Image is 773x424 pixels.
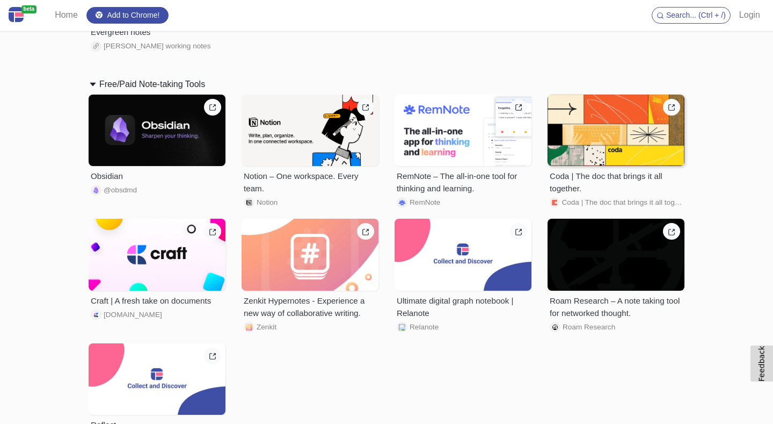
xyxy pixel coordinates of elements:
span: Andyʼs working notes [104,41,210,52]
span: Coda | The doc that brings it all together. [561,197,682,208]
div: Obsidian [91,170,223,183]
span: RemNote [410,197,440,208]
div: Zenkit Hypernotes - Experience a new way of collaborative writing. [244,295,376,320]
div: RemNote – The all-in-one tool for thinking and learning. [397,170,529,195]
div: Roam Research – A note taking tool for networked thought. [550,295,682,320]
div: Notion – One workspace. Every team. [244,170,376,195]
h2: Free/Paid Note-taking Tools [99,79,205,89]
img: Coda | The doc that brings it all together. [551,199,558,206]
div: Ultimate digital graph notebook | Relanote [397,295,529,320]
a: Home [50,4,82,26]
img: Relanote [399,324,405,330]
a: beta [9,4,42,26]
img: www.craft.do [93,312,99,318]
span: Feedback [757,346,766,382]
img: Centroly [9,7,24,22]
span: Notion [257,197,278,208]
img: Notion [246,199,252,206]
img: RemNote [399,199,405,206]
div: Coda | The doc that brings it all together. [550,170,682,195]
span: Relanote [410,322,439,333]
span: Roam Research [563,322,615,333]
a: Add to Chrome! [86,7,169,24]
span: Search... (Ctrl + /) [666,11,726,19]
img: @obsdmd [93,187,99,193]
img: Zenkit [246,324,252,330]
span: @obsdmd [104,185,137,196]
span: www.craft.do [104,310,162,320]
a: Login [735,4,764,26]
div: Evergreen notes [91,26,223,39]
img: Roam Research [552,324,558,330]
span: beta [21,5,37,13]
button: Search... (Ctrl + /) [652,7,731,24]
div: Craft | A fresh take on documents [91,295,223,307]
span: Zenkit [257,322,276,333]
